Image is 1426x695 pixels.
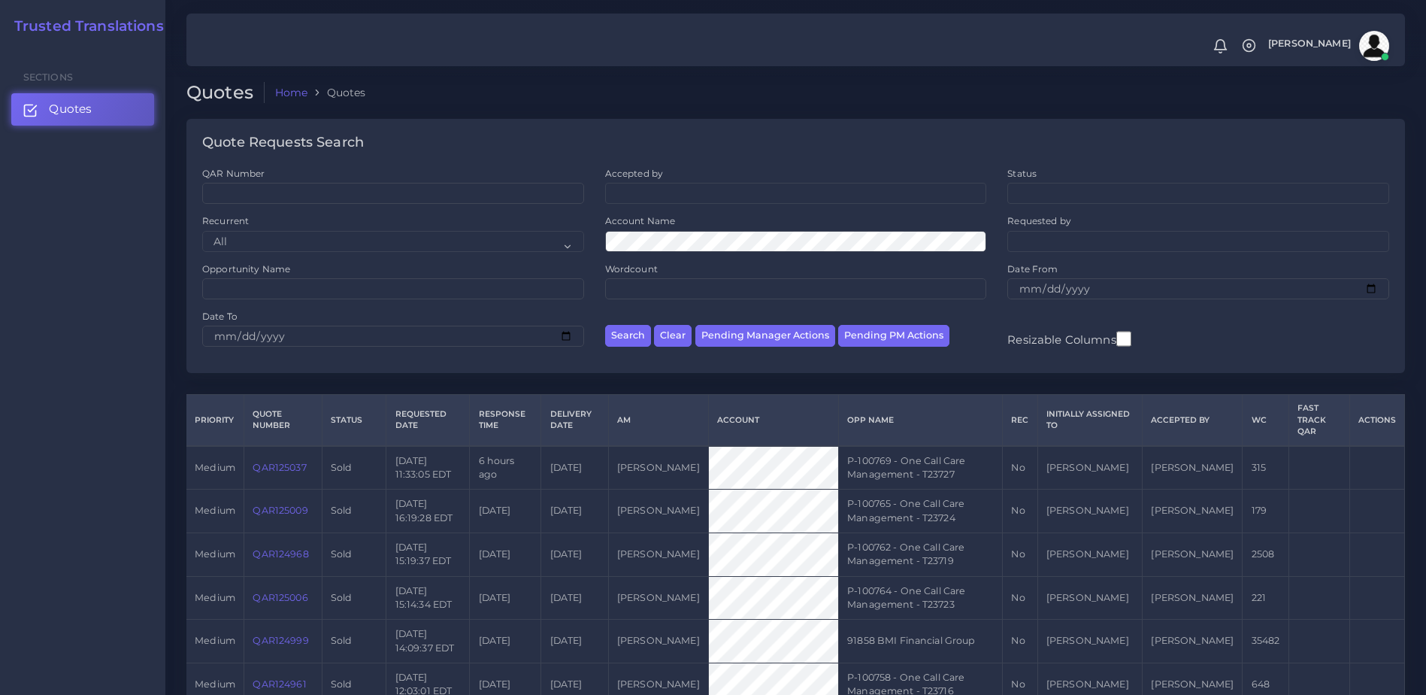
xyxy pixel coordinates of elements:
th: Account [708,395,838,446]
label: Requested by [1007,214,1071,227]
td: [PERSON_NAME] [608,576,708,620]
td: [PERSON_NAME] [1143,446,1243,490]
td: No [1003,576,1037,620]
span: medium [195,462,235,473]
td: 315 [1243,446,1288,490]
td: No [1003,490,1037,533]
button: Clear [654,325,692,347]
label: Opportunity Name [202,263,290,275]
a: QAR125009 [253,505,307,516]
a: [PERSON_NAME]avatar [1261,31,1394,61]
input: Resizable Columns [1116,329,1131,348]
th: Delivery Date [541,395,608,446]
td: 91858 BMI Financial Group [838,620,1002,663]
a: Trusted Translations [4,18,164,35]
td: [DATE] [470,620,541,663]
td: Sold [322,490,386,533]
th: Requested Date [386,395,470,446]
span: medium [195,678,235,690]
td: 35482 [1243,620,1288,663]
label: QAR Number [202,167,265,180]
th: Response Time [470,395,541,446]
td: 2508 [1243,533,1288,576]
td: [PERSON_NAME] [1037,576,1143,620]
button: Pending PM Actions [838,325,949,347]
span: medium [195,592,235,603]
li: Quotes [307,85,365,100]
td: [DATE] [541,446,608,490]
span: [PERSON_NAME] [1268,39,1351,49]
button: Pending Manager Actions [695,325,835,347]
a: QAR124968 [253,548,308,560]
td: No [1003,620,1037,663]
td: [PERSON_NAME] [1037,490,1143,533]
td: [PERSON_NAME] [1143,490,1243,533]
th: WC [1243,395,1288,446]
span: medium [195,635,235,646]
td: Sold [322,533,386,576]
label: Status [1007,167,1037,180]
td: [DATE] 15:19:37 EDT [386,533,470,576]
td: P-100764 - One Call Care Management - T23723 [838,576,1002,620]
td: [PERSON_NAME] [1143,620,1243,663]
td: [DATE] [470,576,541,620]
th: Fast Track QAR [1288,395,1349,446]
td: [DATE] 15:14:34 EDT [386,576,470,620]
td: 179 [1243,490,1288,533]
label: Date To [202,310,238,323]
th: AM [608,395,708,446]
th: Actions [1349,395,1404,446]
td: [DATE] 16:19:28 EDT [386,490,470,533]
td: [DATE] [470,533,541,576]
th: Status [322,395,386,446]
a: Quotes [11,93,154,125]
a: QAR125006 [253,592,307,603]
td: [DATE] [541,490,608,533]
td: [PERSON_NAME] [1037,446,1143,490]
td: Sold [322,620,386,663]
td: 221 [1243,576,1288,620]
span: medium [195,548,235,560]
span: medium [195,505,235,516]
th: Accepted by [1143,395,1243,446]
td: [PERSON_NAME] [1143,576,1243,620]
td: [PERSON_NAME] [608,446,708,490]
td: [PERSON_NAME] [608,620,708,663]
td: [PERSON_NAME] [1037,620,1143,663]
label: Accepted by [605,167,664,180]
td: [PERSON_NAME] [1037,533,1143,576]
td: [PERSON_NAME] [1143,533,1243,576]
th: Opp Name [838,395,1002,446]
td: P-100762 - One Call Care Management - T23719 [838,533,1002,576]
td: 6 hours ago [470,446,541,490]
h4: Quote Requests Search [202,135,364,151]
th: Initially Assigned to [1037,395,1143,446]
td: [DATE] [541,576,608,620]
label: Resizable Columns [1007,329,1131,348]
th: Quote Number [244,395,322,446]
td: No [1003,446,1037,490]
label: Wordcount [605,263,658,275]
a: QAR124961 [253,678,306,690]
td: [DATE] [541,620,608,663]
td: [DATE] 14:09:37 EDT [386,620,470,663]
img: avatar [1359,31,1389,61]
td: No [1003,533,1037,576]
span: Sections [23,71,73,83]
h2: Quotes [186,82,265,104]
td: [PERSON_NAME] [608,490,708,533]
td: [DATE] [541,533,608,576]
label: Recurrent [202,214,249,227]
td: [DATE] 11:33:05 EDT [386,446,470,490]
a: QAR124999 [253,635,308,646]
td: Sold [322,576,386,620]
td: [PERSON_NAME] [608,533,708,576]
label: Date From [1007,263,1058,275]
span: Quotes [49,101,92,117]
th: REC [1003,395,1037,446]
label: Account Name [605,214,676,227]
a: Home [275,85,308,100]
td: Sold [322,446,386,490]
td: [DATE] [470,490,541,533]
